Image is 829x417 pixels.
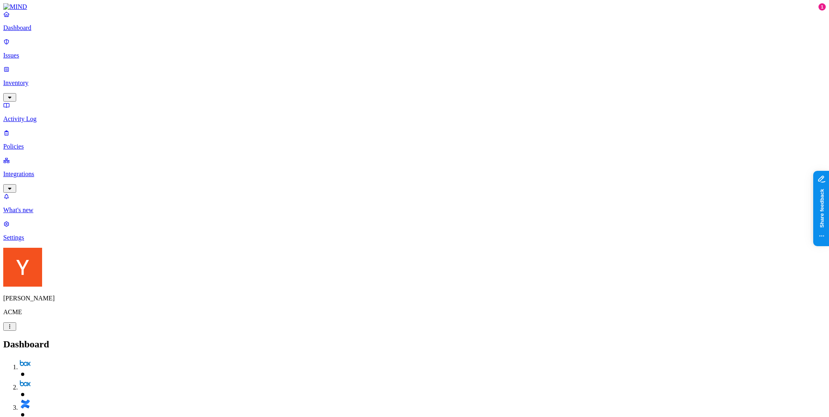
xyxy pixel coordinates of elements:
[19,378,31,389] img: svg%3e
[3,248,42,287] img: Yoav Shaked
[3,143,826,150] p: Policies
[3,295,826,302] p: [PERSON_NAME]
[3,79,826,87] p: Inventory
[3,102,826,123] a: Activity Log
[3,129,826,150] a: Policies
[3,3,27,11] img: MIND
[3,308,826,316] p: ACME
[19,358,31,369] img: svg%3e
[3,11,826,32] a: Dashboard
[3,220,826,241] a: Settings
[3,339,826,350] h2: Dashboard
[3,170,826,178] p: Integrations
[3,115,826,123] p: Activity Log
[3,38,826,59] a: Issues
[19,398,31,410] img: svg%3e
[818,3,826,11] div: 1
[3,193,826,214] a: What's new
[3,66,826,100] a: Inventory
[3,24,826,32] p: Dashboard
[3,3,826,11] a: MIND
[3,234,826,241] p: Settings
[3,206,826,214] p: What's new
[3,52,826,59] p: Issues
[3,157,826,191] a: Integrations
